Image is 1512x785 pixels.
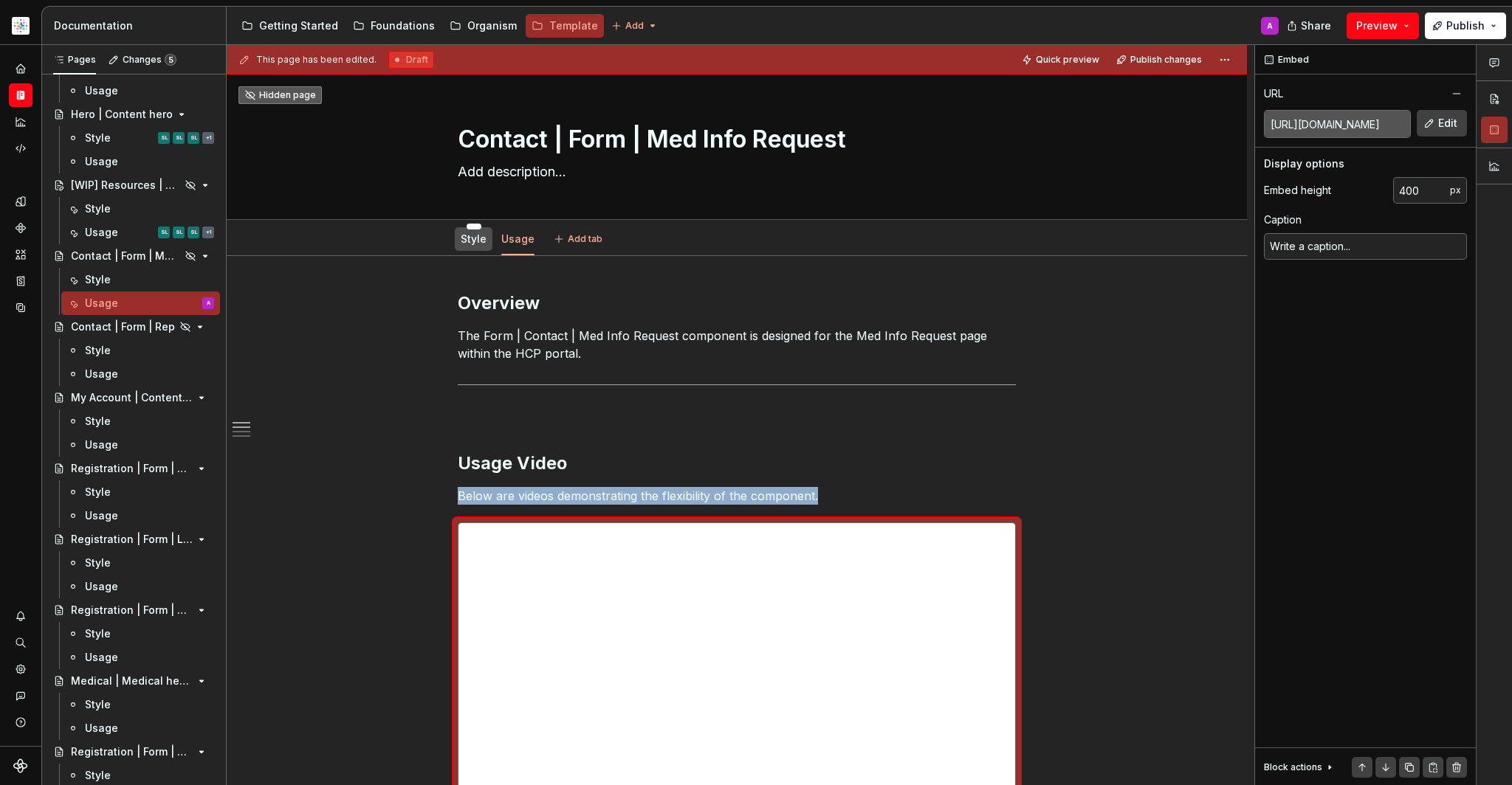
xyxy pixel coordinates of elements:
div: Style [85,131,111,145]
div: SL [176,131,182,145]
a: Style [461,232,487,245]
span: Share [1301,18,1331,33]
div: Style [85,201,111,216]
a: Usage [61,79,220,103]
a: Style [61,339,220,362]
div: Style [85,414,111,429]
a: Code automation [9,136,32,160]
div: SL [190,131,197,145]
input: 100 [1393,177,1450,204]
a: Supernova Logo [13,758,28,773]
div: Block actions [1264,761,1322,773]
div: Usage [85,438,118,452]
span: Publish [1446,18,1485,33]
a: UsageA [61,291,220,315]
div: Usage [85,721,118,736]
a: Medical | Medical header [47,669,220,693]
div: Registration | Form | Channel Capture [71,603,193,618]
p: The Form | Contact | Med Info Request component is designed for the Med Info Request page within ... [458,327,1016,362]
div: Usage [85,154,118,169]
div: Style [85,343,111,358]
div: SL [161,131,168,145]
div: Style [85,626,111,641]
a: Usage [61,646,220,669]
a: Home [9,57,32,80]
a: Style [61,480,220,504]
button: Publish [1425,13,1506,39]
div: Embed height [1264,183,1331,198]
div: Foundations [371,18,435,33]
span: Quick preview [1036,54,1099,66]
div: Style [85,556,111,570]
a: Design tokens [9,190,32,213]
a: Style [61,693,220,716]
div: Style [85,272,111,287]
div: Notifications [9,604,32,628]
div: Documentation [54,18,220,33]
span: This page has been edited. [256,54,377,66]
div: Usage [85,508,118,523]
a: Storybook stories [9,269,32,293]
div: Usage [85,83,118,98]
div: Contact | Form | Med Info Request [71,249,180,263]
div: Medical | Medical header [71,674,193,688]
span: Edit [1438,116,1457,131]
a: Style [61,622,220,646]
a: Contact | Form | Med Info Request [47,244,220,268]
a: Registration | Form | Preference Capture [47,457,220,480]
div: Page tree [236,11,604,41]
a: Data sources [9,296,32,319]
div: Usage [85,296,118,311]
a: Registration | Form | Localisation [47,528,220,551]
div: Style [85,485,111,499]
div: Hidden page [244,89,316,101]
a: Settings [9,657,32,681]
div: Getting Started [259,18,338,33]
a: Style [61,268,220,291]
img: b2369ad3-f38c-46c1-b2a2-f2452fdbdcd2.png [12,17,30,35]
button: Edit [1417,110,1467,136]
span: 5 [165,54,176,66]
button: Contact support [9,684,32,708]
div: Usage [495,223,540,254]
a: Components [9,216,32,240]
div: Hero | Content hero [71,107,173,122]
a: Usage [61,504,220,528]
a: Contact | Form | Rep [47,315,220,339]
a: Usage [61,575,220,598]
a: Usage [501,232,535,245]
a: Analytics [9,110,32,134]
p: px [1450,184,1461,196]
div: SL [176,225,182,240]
button: Add [607,15,662,36]
div: Block actions [1264,757,1336,778]
button: Preview [1347,13,1419,39]
a: StyleSLSLSL+1 [61,126,220,150]
div: + 1 [202,226,214,238]
a: Style [61,197,220,221]
div: Usage [85,225,118,240]
div: SL [190,225,197,240]
span: Add [625,20,644,32]
div: Usage [85,650,118,665]
div: Style [455,223,492,254]
div: [WIP] Resources | Content header [71,178,180,193]
button: Add tab [549,229,609,249]
button: Search ⌘K [9,631,32,654]
a: [WIP] Resources | Content header [47,173,220,197]
textarea: Contact | Form | Med Info Request [455,122,1013,157]
div: Registration | Form | Localisation [71,532,193,547]
div: Registration | Form | Preference Capture [71,461,193,476]
a: UsageSLSLSL+1 [61,221,220,244]
div: Contact | Form | Rep [71,319,175,334]
span: Preview [1356,18,1398,33]
div: Template [549,18,598,33]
